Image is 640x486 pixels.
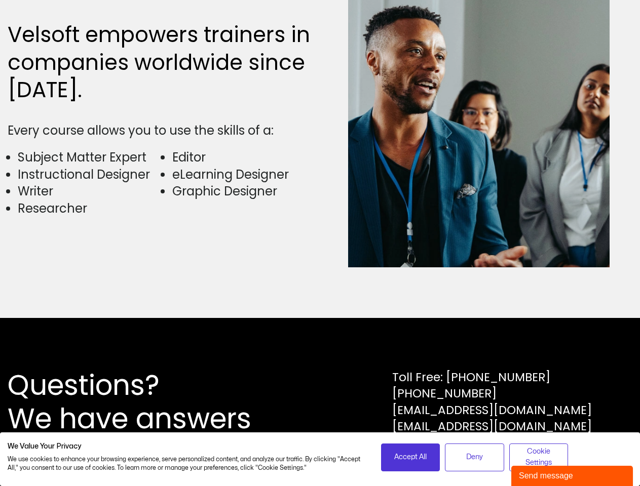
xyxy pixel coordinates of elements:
[394,452,427,463] span: Accept All
[172,166,315,183] li: eLearning Designer
[8,455,366,472] p: We use cookies to enhance your browsing experience, serve personalized content, and analyze our t...
[18,183,160,200] li: Writer
[18,149,160,166] li: Subject Matter Expert
[8,21,315,104] h2: Velsoft empowers trainers in companies worldwide since [DATE].
[18,166,160,183] li: Instructional Designer
[445,443,504,471] button: Deny all cookies
[509,443,569,471] button: Adjust cookie preferences
[172,149,315,166] li: Editor
[511,464,635,486] iframe: chat widget
[392,369,592,434] div: Toll Free: [PHONE_NUMBER] [PHONE_NUMBER] [EMAIL_ADDRESS][DOMAIN_NAME] [EMAIL_ADDRESS][DOMAIN_NAME]
[8,122,315,139] div: Every course allows you to use the skills of a:
[18,200,160,217] li: Researcher
[8,442,366,451] h2: We Value Your Privacy
[516,446,562,469] span: Cookie Settings
[172,183,315,200] li: Graphic Designer
[381,443,440,471] button: Accept all cookies
[466,452,483,463] span: Deny
[8,369,288,435] h2: Questions? We have answers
